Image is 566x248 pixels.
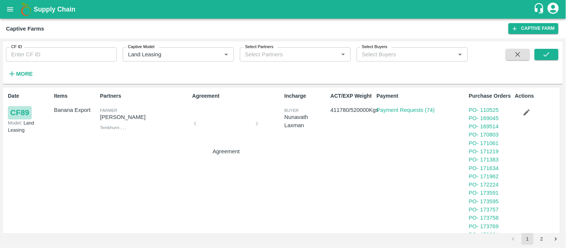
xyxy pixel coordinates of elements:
p: Date [8,92,51,100]
label: Captive Model [128,44,154,50]
p: ACT/EXP Weight [331,92,374,100]
a: PO- 173884 [469,232,499,238]
p: Land Leasing [8,120,51,134]
a: PO- 171219 [469,149,499,155]
a: Captive Farm [509,23,559,34]
span: Farmer [100,109,117,113]
a: PO- 173591 [469,190,499,196]
p: Items [54,92,97,100]
a: PO- 171383 [469,157,499,163]
input: Select Buyers [359,50,443,59]
div: Nunavath Laxman [284,113,328,130]
input: Select Partners [242,50,326,59]
a: PO- 173595 [469,199,499,205]
button: Go to page 2 [536,233,548,245]
a: PO- 110525 [469,107,499,113]
p: Payment [377,92,466,100]
img: logo [19,2,34,17]
a: PO- 169514 [469,124,499,130]
a: Supply Chain [34,4,534,15]
a: Payment Requests (74) [377,107,435,113]
input: Enter CF ID [6,47,117,62]
a: PO- 170803 [469,132,499,138]
a: PO- 173769 [469,224,499,230]
button: open drawer [1,1,19,18]
p: Actions [515,92,558,100]
label: Select Buyers [362,44,388,50]
span: Tembhurni , , , [100,126,126,130]
button: Open [455,50,465,59]
p: Agreement [192,92,281,100]
span: buyer [284,109,298,113]
a: PO- 173757 [469,207,499,213]
div: Captive Farms [6,24,44,34]
input: Enter Captive Model [125,50,209,59]
button: Go to next page [550,233,562,245]
a: PO- 171634 [469,166,499,172]
a: PO- 171061 [469,141,499,147]
p: Partners [100,92,189,100]
label: CF ID [11,44,22,50]
p: Incharge [284,92,328,100]
p: 411780 / 520000 Kgs [331,106,374,114]
label: Select Partners [245,44,273,50]
button: Open [221,50,231,59]
a: PO- 171962 [469,174,499,180]
div: account of current user [547,1,560,17]
nav: pagination navigation [506,233,563,245]
a: PO- 172224 [469,182,499,188]
button: page 1 [522,233,534,245]
p: Banana Export [54,106,97,114]
a: CF89 [8,106,32,120]
button: More [6,68,35,80]
b: Supply Chain [34,6,75,13]
p: Agreement [198,148,254,156]
p: [PERSON_NAME] [100,113,189,122]
span: Model: [8,120,22,126]
strong: More [16,71,33,77]
p: Purchase Orders [469,92,512,100]
a: PO- 169045 [469,116,499,122]
div: customer-support [534,3,547,16]
button: Open [338,50,348,59]
a: PO- 173758 [469,215,499,221]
